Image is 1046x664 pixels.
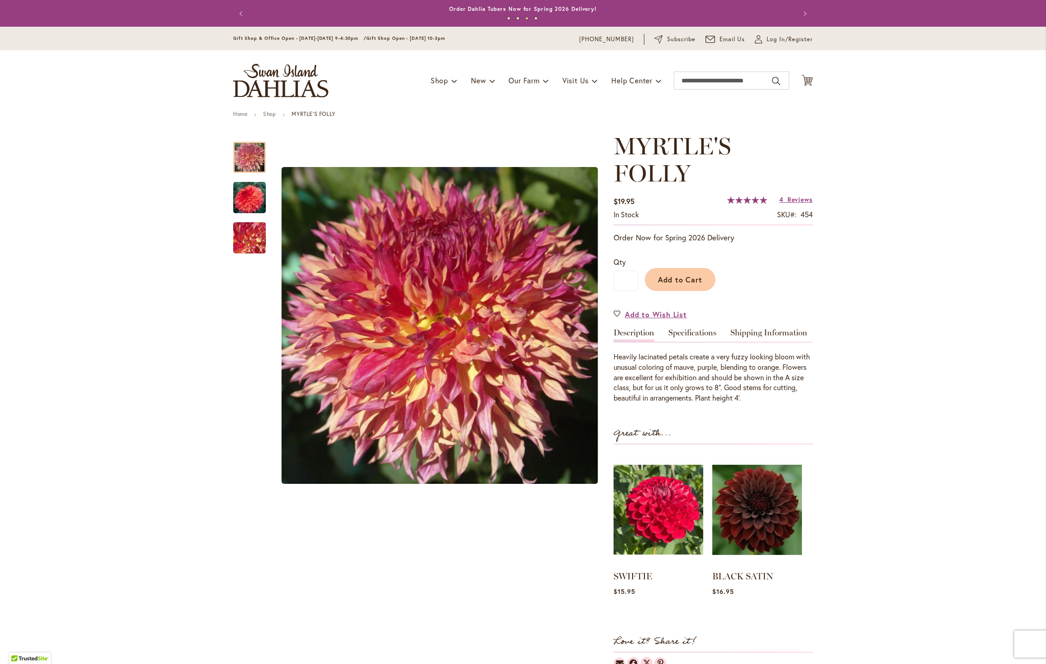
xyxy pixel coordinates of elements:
[614,634,696,649] strong: Love it? Share it!
[645,268,715,291] button: Add to Cart
[471,76,486,85] span: New
[720,35,745,44] span: Email Us
[233,64,328,97] a: store logo
[516,17,519,20] button: 2 of 4
[614,210,639,219] span: In stock
[712,454,802,566] img: BLACK SATIN
[233,110,247,117] a: Home
[614,587,635,596] span: $15.95
[730,329,807,342] a: Shipping Information
[509,76,539,85] span: Our Farm
[366,35,445,41] span: Gift Shop Open - [DATE] 10-3pm
[801,210,813,220] div: 454
[614,132,731,187] span: MYRTLE'S FOLLY
[263,110,276,117] a: Shop
[525,17,528,20] button: 3 of 4
[614,352,813,403] div: Heavily lacinated petals create a very fuzzy looking bloom with unusual coloring of mauve, purple...
[712,587,734,596] span: $16.95
[534,17,537,20] button: 4 of 4
[614,210,639,220] div: Availability
[705,35,745,44] a: Email Us
[795,5,813,23] button: Next
[292,110,335,117] strong: MYRTLE'S FOLLY
[614,454,703,566] img: SWIFTIE
[233,5,251,23] button: Previous
[233,35,366,41] span: Gift Shop & Office Open - [DATE]-[DATE] 9-4:30pm /
[217,214,282,263] img: MYRTLE'S FOLLY
[654,35,696,44] a: Subscribe
[431,76,448,85] span: Shop
[611,76,653,85] span: Help Center
[579,35,634,44] a: [PHONE_NUMBER]
[275,133,605,519] div: MYRTLE'S FOLLYMYRTLE'S FOLLYMYRTLE'S FOLLY
[614,257,626,267] span: Qty
[614,329,654,342] a: Description
[614,571,652,582] a: SWIFTIE
[233,133,275,173] div: MYRTLE'S FOLLY
[282,167,598,484] img: MYRTLE'S FOLLY
[779,195,783,204] span: 4
[7,632,32,657] iframe: Launch Accessibility Center
[712,571,773,582] a: BLACK SATIN
[667,35,696,44] span: Subscribe
[233,182,266,214] img: MYRTLE'S FOLLY
[614,232,813,243] p: Order Now for Spring 2026 Delivery
[507,17,510,20] button: 1 of 4
[755,35,813,44] a: Log In/Register
[614,329,813,403] div: Detailed Product Info
[779,195,813,204] a: 4 Reviews
[658,275,703,284] span: Add to Cart
[614,309,687,320] a: Add to Wish List
[614,426,672,441] strong: Great with...
[614,196,634,206] span: $19.95
[727,196,767,204] div: 100%
[275,133,646,519] div: Product Images
[787,195,813,204] span: Reviews
[767,35,813,44] span: Log In/Register
[449,5,597,12] a: Order Dahlia Tubers Now for Spring 2026 Delivery!
[233,213,266,253] div: MYRTLE'S FOLLY
[668,329,716,342] a: Specifications
[625,309,687,320] span: Add to Wish List
[562,76,589,85] span: Visit Us
[777,210,796,219] strong: SKU
[275,133,605,519] div: MYRTLE'S FOLLY
[233,173,275,213] div: MYRTLE'S FOLLY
